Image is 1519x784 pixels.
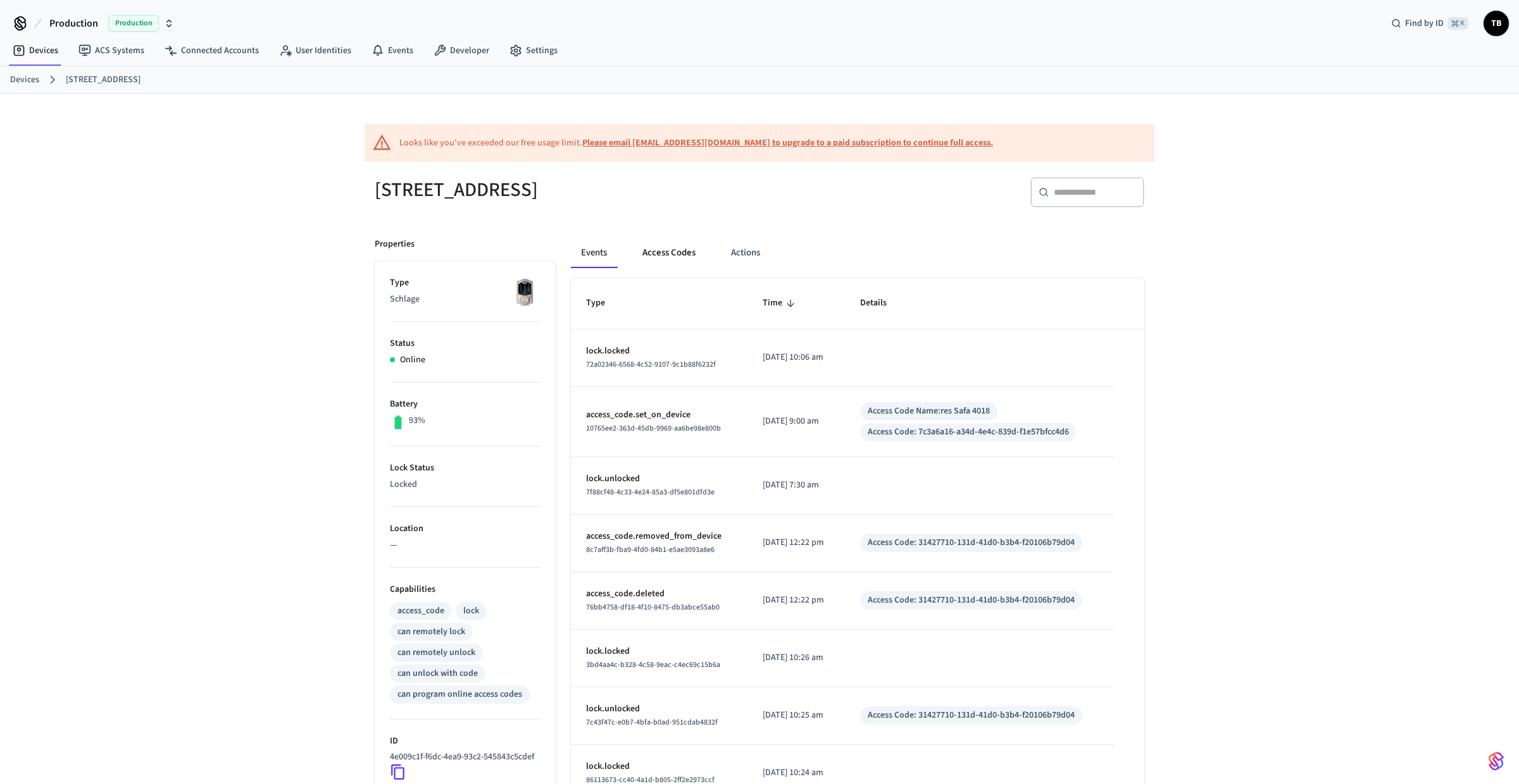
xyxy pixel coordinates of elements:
span: Details [860,293,903,313]
a: Events [361,39,423,62]
p: 93% [409,414,425,427]
div: Looks like you've exceeded our free usage limit. [399,137,993,150]
a: Devices [3,39,68,62]
p: Location [390,522,541,536]
p: lock.unlocked [586,472,732,486]
p: [DATE] 10:25 am [763,709,830,722]
p: [DATE] 10:26 am [763,651,830,665]
div: Access Code: 31427710-131d-41d0-b3b4-f20106b79d04 [868,709,1075,722]
span: 7c43f47c-e0b7-4bfa-b0ad-951cdab4832f [586,717,718,728]
div: can unlock with code [397,667,478,680]
span: ⌘ K [1447,17,1468,30]
a: [STREET_ADDRESS] [66,73,141,87]
a: Developer [423,39,499,62]
a: ACS Systems [68,39,154,62]
span: Find by ID [1405,17,1444,30]
p: 4e009c1f-f6dc-4ea9-93c2-545843c5cdef [390,750,534,764]
p: Locked [390,478,541,491]
a: Settings [499,39,568,62]
span: 10765ee2-363d-45db-9969-aa6be98e800b [586,423,721,434]
div: Access Code: 31427710-131d-41d0-b3b4-f20106b79d04 [868,536,1075,549]
a: Connected Accounts [154,39,269,62]
a: Please email [EMAIL_ADDRESS][DOMAIN_NAME] to upgrade to a paid subscription to continue full access. [582,137,993,149]
button: TB [1484,11,1509,36]
span: 8c7aff3b-fba9-4fd0-84b1-e5ae3093a8e6 [586,544,715,555]
div: can remotely lock [397,625,465,639]
div: access_code [397,604,444,618]
p: lock.unlocked [586,702,732,716]
div: ant example [571,238,1144,268]
p: access_code.set_on_device [586,408,732,422]
div: Access Code Name: res Safa 4018 [868,405,990,418]
div: lock [463,604,479,618]
p: lock.locked [586,345,732,358]
div: can program online access codes [397,688,522,701]
p: — [390,539,541,552]
span: 3bd4aa4c-b328-4c58-9eac-c4ec69c15b6a [586,659,720,670]
p: [DATE] 9:00 am [763,415,830,428]
p: Schlage [390,293,541,306]
button: Access Codes [632,238,706,268]
p: [DATE] 10:06 am [763,351,830,364]
p: Battery [390,398,541,411]
button: Actions [721,238,770,268]
p: [DATE] 12:22 pm [763,536,830,549]
span: Time [763,293,799,313]
p: Type [390,276,541,290]
div: Access Code: 31427710-131d-41d0-b3b4-f20106b79d04 [868,594,1075,607]
div: Find by ID⌘ K [1381,12,1478,35]
div: Access Code: 7c3a6a16-a34d-4e4c-839d-f1e57bfcc4d6 [868,426,1069,439]
span: Type [586,293,622,313]
p: [DATE] 10:24 am [763,766,830,780]
p: Status [390,337,541,350]
span: Production [108,15,159,32]
p: access_code.deleted [586,587,732,601]
div: can remotely unlock [397,646,475,659]
span: 72a02346-6568-4c52-9107-9c1b88f6232f [586,359,716,370]
p: Capabilities [390,583,541,596]
p: lock.locked [586,760,732,773]
span: 76bb4758-df18-4f10-8475-db3abce55ab0 [586,602,720,613]
p: lock.locked [586,645,732,658]
p: Lock Status [390,462,541,475]
a: Devices [10,73,39,87]
h5: [STREET_ADDRESS] [375,177,752,203]
a: User Identities [269,39,361,62]
p: [DATE] 12:22 pm [763,594,830,607]
p: access_code.removed_from_device [586,530,732,543]
p: [DATE] 7:30 am [763,479,830,492]
span: 7f88cf48-4c33-4e24-85a3-df5e801dfd3e [586,487,715,498]
span: Production [49,16,98,31]
img: SeamLogoGradient.69752ec5.svg [1489,751,1504,771]
p: ID [390,735,541,748]
img: Schlage Sense Smart Deadbolt with Camelot Trim, Front [509,276,541,308]
button: Events [571,238,617,268]
p: Properties [375,238,415,251]
span: TB [1485,12,1508,35]
p: Online [400,353,425,367]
